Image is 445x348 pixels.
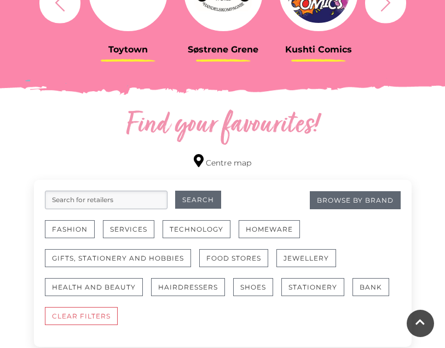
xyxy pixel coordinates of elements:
[239,220,300,238] button: Homeware
[279,44,358,55] h3: Kushti Comics
[103,220,154,238] button: Services
[233,278,273,296] button: Shoes
[45,220,103,249] a: Fashion
[163,220,239,249] a: Technology
[45,249,191,267] button: Gifts, Stationery and Hobbies
[45,249,199,278] a: Gifts, Stationery and Hobbies
[45,278,151,307] a: Health and Beauty
[163,220,230,238] button: Technology
[175,191,221,209] button: Search
[194,154,251,169] a: Centre map
[151,278,225,296] button: Hairdressers
[45,307,126,336] a: CLEAR FILTERS
[352,278,397,307] a: Bank
[45,191,167,209] input: Search for retailers
[199,249,276,278] a: Food Stores
[276,249,344,278] a: Jewellery
[184,44,263,55] h3: Søstrene Grene
[45,307,118,325] button: CLEAR FILTERS
[281,278,344,296] button: Stationery
[199,249,268,267] button: Food Stores
[151,278,233,307] a: Hairdressers
[233,278,281,307] a: Shoes
[276,249,336,267] button: Jewellery
[103,220,163,249] a: Services
[34,108,412,143] h2: Find your favourites!
[310,191,401,209] a: Browse By Brand
[89,44,167,55] h3: Toytown
[352,278,389,296] button: Bank
[45,278,143,296] button: Health and Beauty
[239,220,308,249] a: Homeware
[281,278,352,307] a: Stationery
[45,220,95,238] button: Fashion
